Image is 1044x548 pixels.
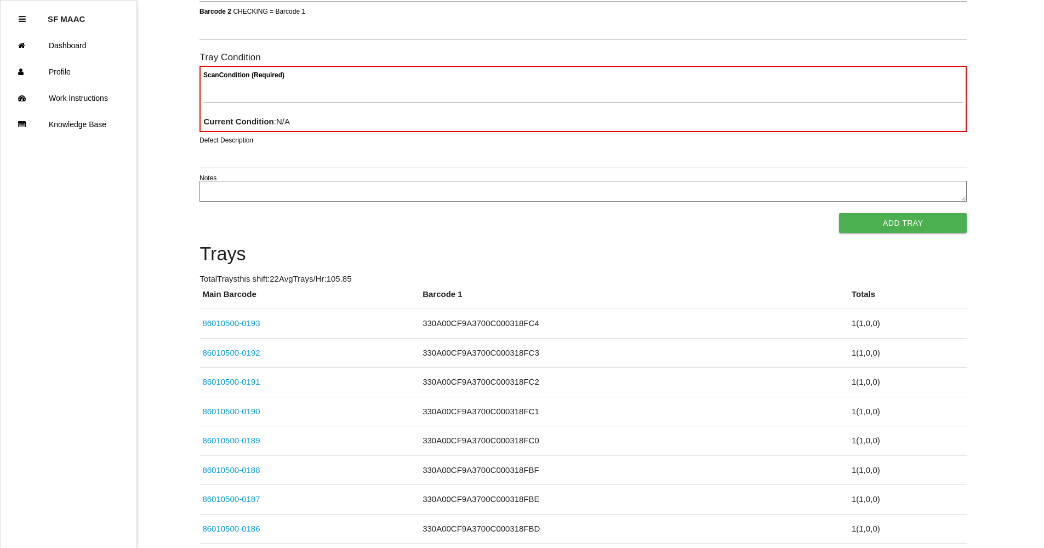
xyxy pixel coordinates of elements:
[202,407,260,416] a: 86010500-0190
[420,338,849,368] td: 330A00CF9A3700C000318FC3
[199,135,253,145] label: Defect Description
[849,309,967,339] td: 1 ( 1 , 0 , 0 )
[1,111,136,138] a: Knowledge Base
[420,426,849,456] td: 330A00CF9A3700C000318FC0
[849,426,967,456] td: 1 ( 1 , 0 , 0 )
[48,6,85,24] p: SF MAAC
[420,397,849,426] td: 330A00CF9A3700C000318FC1
[839,213,967,233] button: Add Tray
[849,338,967,368] td: 1 ( 1 , 0 , 0 )
[202,494,260,504] a: 86010500-0187
[199,288,420,309] th: Main Barcode
[849,368,967,397] td: 1 ( 1 , 0 , 0 )
[202,465,260,475] a: 86010500-0188
[849,397,967,426] td: 1 ( 1 , 0 , 0 )
[420,485,849,515] td: 330A00CF9A3700C000318FBE
[420,288,849,309] th: Barcode 1
[199,273,967,286] p: Total Trays this shift: 22 Avg Trays /Hr: 105.85
[420,368,849,397] td: 330A00CF9A3700C000318FC2
[849,455,967,485] td: 1 ( 1 , 0 , 0 )
[19,6,26,32] div: Close
[233,7,306,15] span: CHECKING = Barcode 1
[199,7,231,15] b: Barcode 2
[199,173,216,183] label: Notes
[202,348,260,357] a: 86010500-0192
[203,117,273,126] b: Current Condition
[202,377,260,386] a: 86010500-0191
[203,117,290,126] span: : N/A
[202,318,260,328] a: 86010500-0193
[1,32,136,59] a: Dashboard
[199,52,967,62] h6: Tray Condition
[199,244,967,265] h4: Trays
[202,524,260,533] a: 86010500-0186
[1,59,136,85] a: Profile
[849,514,967,544] td: 1 ( 1 , 0 , 0 )
[849,288,967,309] th: Totals
[1,85,136,111] a: Work Instructions
[420,309,849,339] td: 330A00CF9A3700C000318FC4
[203,71,284,79] b: Scan Condition (Required)
[202,436,260,445] a: 86010500-0189
[420,455,849,485] td: 330A00CF9A3700C000318FBF
[849,485,967,515] td: 1 ( 1 , 0 , 0 )
[420,514,849,544] td: 330A00CF9A3700C000318FBD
